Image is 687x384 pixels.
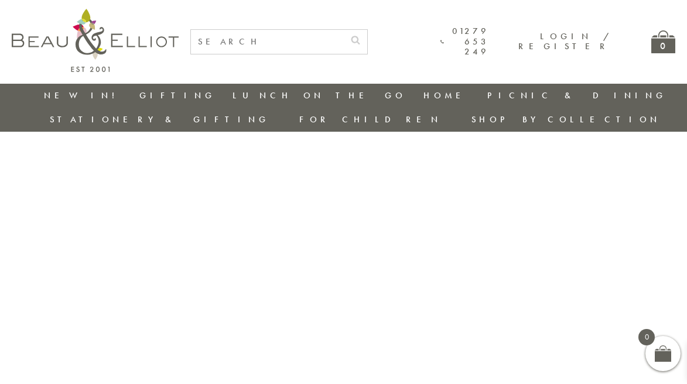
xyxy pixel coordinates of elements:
a: Gifting [139,90,216,101]
a: Picnic & Dining [487,90,667,101]
a: 0 [651,30,675,53]
a: New in! [44,90,122,101]
img: logo [12,9,179,72]
a: Shop by collection [471,114,661,125]
a: Lunch On The Go [233,90,406,101]
input: SEARCH [191,30,344,54]
a: Stationery & Gifting [50,114,269,125]
a: For Children [299,114,442,125]
a: Home [423,90,470,101]
span: 0 [638,329,655,345]
a: Login / Register [518,30,610,52]
a: 01279 653 249 [440,26,489,57]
